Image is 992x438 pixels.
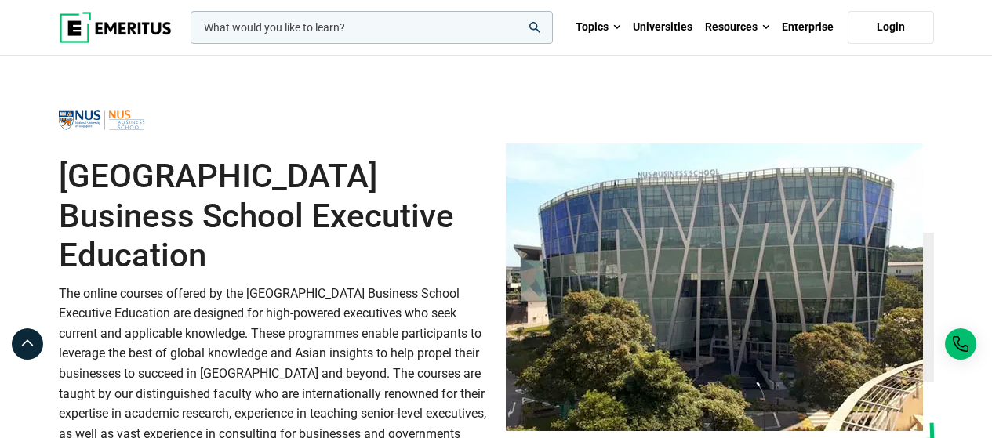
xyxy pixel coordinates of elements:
[191,11,553,44] input: woocommerce-product-search-field-0
[506,143,923,431] img: National University of Singapore Business School Executive Education
[59,157,487,275] h1: [GEOGRAPHIC_DATA] Business School Executive Education
[848,11,934,44] a: Login
[59,103,145,138] img: National University of Singapore Business School Executive Education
